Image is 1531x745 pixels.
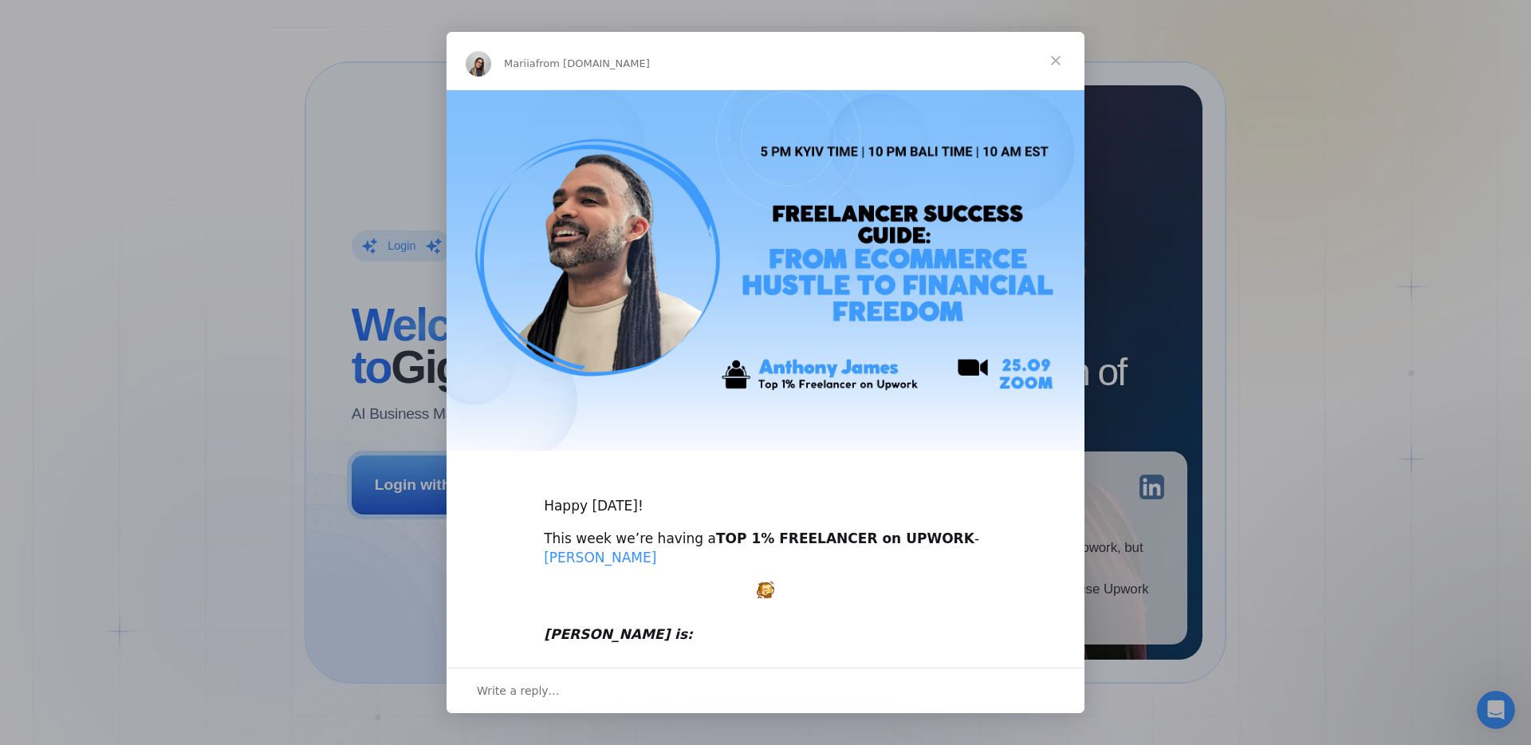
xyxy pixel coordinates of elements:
[536,57,650,69] span: from [DOMAIN_NAME]
[504,57,536,69] span: Mariia
[544,530,987,568] div: This week we’re having a -
[544,550,656,566] a: [PERSON_NAME]
[544,626,693,642] i: [PERSON_NAME] is:
[544,478,987,516] div: Happy [DATE]!
[757,581,774,598] img: :excited:
[447,668,1084,713] div: Open conversation and reply
[477,680,560,701] span: Write a reply…
[716,530,974,546] b: TOP 1% FREELANCER on UPWORK
[466,51,491,77] img: Profile image for Mariia
[1027,32,1084,89] span: Close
